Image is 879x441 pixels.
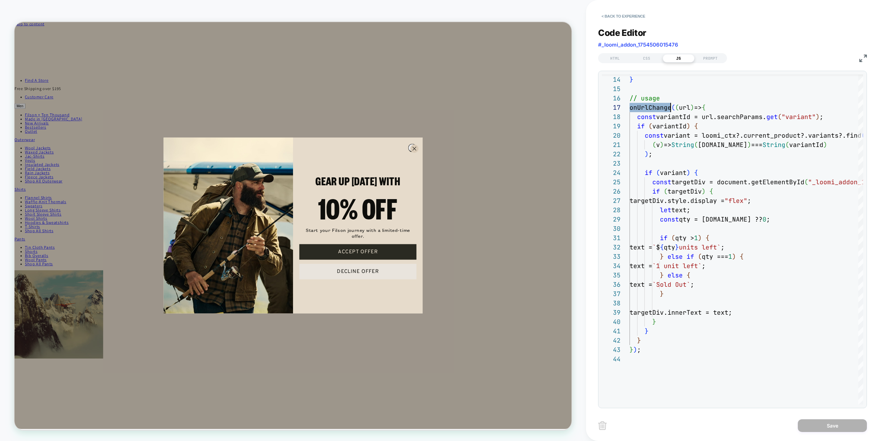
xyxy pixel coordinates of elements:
span: 1 [728,253,732,261]
span: } [630,76,633,84]
span: if [687,253,694,261]
div: 23 [602,159,621,168]
button: DECLINE OFFER [380,322,536,343]
span: { [694,122,698,130]
span: targetDiv = document.getElementById [671,178,804,186]
span: GEAR UP [DATE] WITH [401,202,514,221]
span: ) [660,141,664,149]
div: 22 [602,149,621,159]
div: 38 [602,298,621,308]
span: ind [850,131,861,139]
span: ) [633,346,637,354]
div: 16 [602,94,621,103]
span: const [652,178,671,186]
span: variantId = url.searchParams. [656,113,766,121]
span: text = [630,281,652,288]
span: { [687,271,690,279]
span: ( [652,141,656,149]
span: 10% OFF [405,224,511,271]
div: 21 [602,140,621,149]
div: 25 [602,177,621,187]
div: 31 [602,233,621,243]
div: 30 [602,224,621,233]
span: [DOMAIN_NAME] [698,141,747,149]
div: 44 [602,354,621,364]
span: ) [698,234,702,242]
span: ) [732,253,736,261]
span: units left` [679,243,721,251]
div: 41 [602,326,621,336]
span: v [656,141,660,149]
span: ( [671,104,675,111]
span: ; [702,262,706,270]
span: "flex" [725,197,747,205]
span: variantId [652,122,687,130]
span: `Sold Out` [652,281,690,288]
span: ( [656,169,660,177]
div: 19 [602,121,621,131]
span: if [652,187,660,195]
span: { [694,169,698,177]
button: Save [798,419,867,432]
span: ; [637,346,641,354]
div: 26 [602,187,621,196]
span: } [645,327,649,335]
div: 14 [602,75,621,84]
span: ( [694,141,698,149]
button: < Back to experience [598,11,649,22]
span: else [668,271,683,279]
span: qty [664,243,675,251]
span: ( [675,104,679,111]
span: ( [785,141,789,149]
span: ( [698,253,702,261]
span: qty === [702,253,728,261]
span: ) [702,187,706,195]
span: $ [656,243,660,251]
span: ) [747,141,751,149]
span: targetDiv [668,187,702,195]
div: JS [663,54,694,62]
img: Might As Well Have The Best [199,154,371,389]
span: targetDiv.innerText = text; [630,308,732,316]
span: `1 unit left` [652,262,702,270]
button: Close dialog [525,162,536,173]
span: } [660,253,664,261]
span: } [630,346,633,354]
span: String [763,141,785,149]
span: if [660,234,668,242]
span: ( [649,122,652,130]
span: ; [766,215,770,223]
span: Start your Filson journey with a limited-time offer. [388,273,527,289]
span: text = [630,243,652,251]
span: ( [664,187,668,195]
span: let [660,206,671,214]
span: ; [690,281,694,288]
div: 43 [602,345,621,354]
span: ) [690,104,694,111]
div: 32 [602,243,621,252]
span: ; [820,113,823,121]
span: ) [823,141,827,149]
span: ) [687,122,690,130]
span: qty = [DOMAIN_NAME] ?? [679,215,763,223]
span: { [740,253,744,261]
span: targetDiv.style.display = [630,197,725,205]
img: delete [598,421,607,430]
span: ( [778,113,782,121]
div: 40 [602,317,621,326]
div: CSS [631,54,663,62]
span: } [660,271,664,279]
span: ( [804,178,808,186]
span: { [709,187,713,195]
span: qty > [675,234,694,242]
div: 37 [602,289,621,298]
div: 15 [602,84,621,94]
span: ) [816,113,820,121]
span: variantId [789,141,823,149]
div: 17 [602,103,621,112]
div: 20 [602,131,621,140]
img: fullscreen [859,55,867,62]
span: else [668,253,683,261]
div: 33 [602,252,621,261]
span: text; [671,206,690,214]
